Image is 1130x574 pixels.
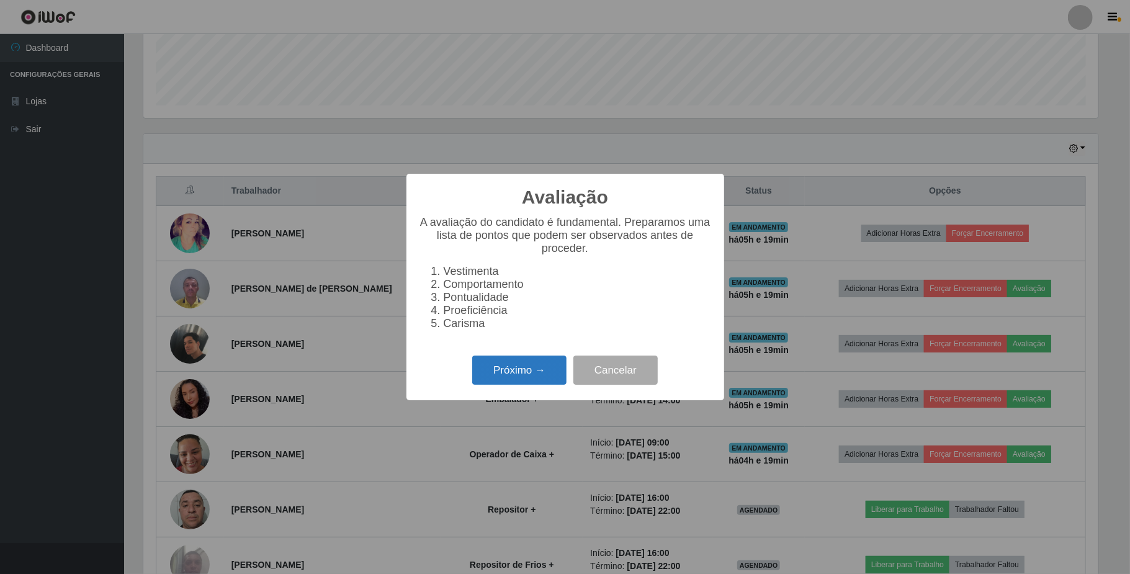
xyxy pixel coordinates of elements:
li: Comportamento [444,278,712,291]
button: Cancelar [573,356,658,385]
li: Vestimenta [444,265,712,278]
li: Proeficiência [444,304,712,317]
li: Pontualidade [444,291,712,304]
li: Carisma [444,317,712,330]
h2: Avaliação [522,186,608,209]
button: Próximo → [472,356,567,385]
p: A avaliação do candidato é fundamental. Preparamos uma lista de pontos que podem ser observados a... [419,216,712,255]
